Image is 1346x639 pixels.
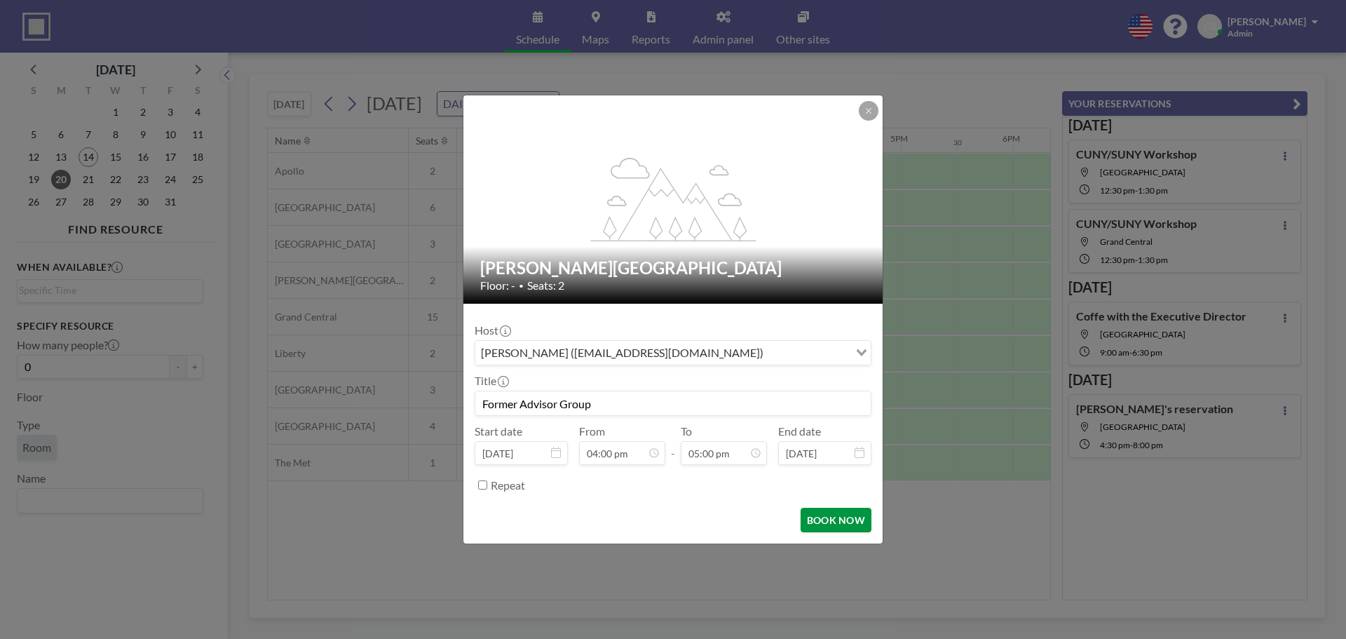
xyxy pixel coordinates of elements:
[491,478,525,492] label: Repeat
[527,278,564,292] span: Seats: 2
[480,278,515,292] span: Floor: -
[478,344,766,362] span: [PERSON_NAME] ([EMAIL_ADDRESS][DOMAIN_NAME])
[768,344,848,362] input: Search for option
[579,424,605,438] label: From
[475,424,522,438] label: Start date
[671,429,675,460] span: -
[480,257,867,278] h2: [PERSON_NAME][GEOGRAPHIC_DATA]
[475,323,510,337] label: Host
[801,508,871,532] button: BOOK NOW
[519,281,524,291] span: •
[591,156,756,241] g: flex-grow: 1.2;
[475,341,871,365] div: Search for option
[475,391,871,415] input: Carol's reservation
[681,424,692,438] label: To
[778,424,821,438] label: End date
[475,374,508,388] label: Title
